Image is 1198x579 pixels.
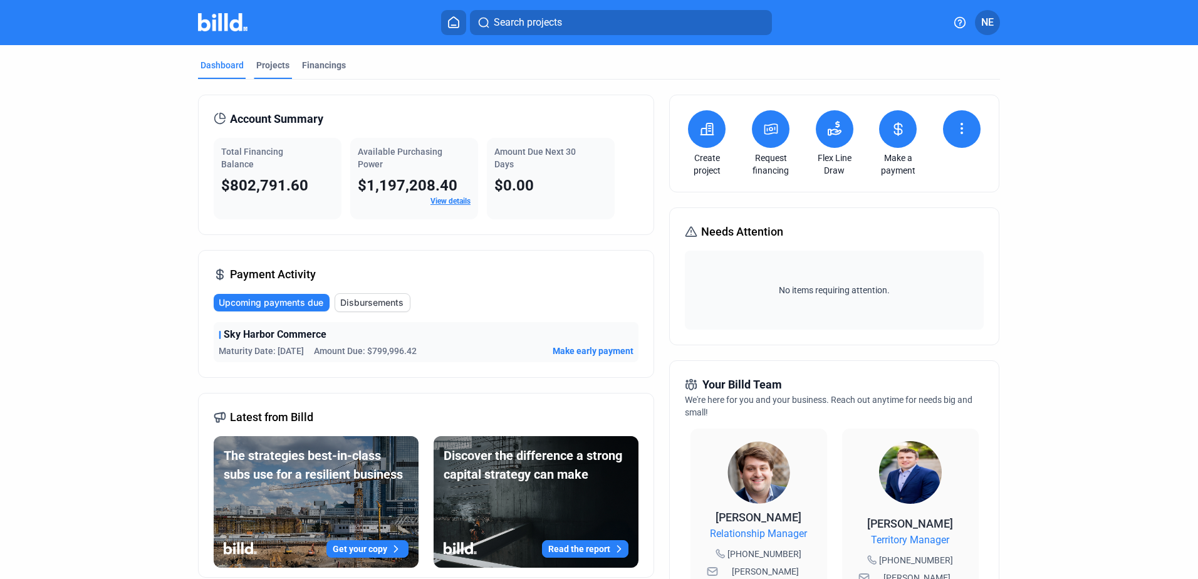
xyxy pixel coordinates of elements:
div: Dashboard [201,59,244,71]
span: Total Financing Balance [221,147,283,169]
a: View details [430,197,471,206]
span: Available Purchasing Power [358,147,442,169]
span: $802,791.60 [221,177,308,194]
a: Request financing [749,152,793,177]
span: [PHONE_NUMBER] [879,554,953,566]
a: Create project [685,152,729,177]
button: Read the report [542,540,628,558]
span: Account Summary [230,110,323,128]
a: Flex Line Draw [813,152,857,177]
div: The strategies best-in-class subs use for a resilient business [224,446,409,484]
span: $1,197,208.40 [358,177,457,194]
button: Make early payment [553,345,633,357]
button: Upcoming payments due [214,294,330,311]
button: Get your copy [326,540,409,558]
button: Disbursements [335,293,410,312]
span: Maturity Date: [DATE] [219,345,304,357]
a: Make a payment [876,152,920,177]
span: Relationship Manager [710,526,807,541]
div: Projects [256,59,289,71]
img: Territory Manager [879,441,942,504]
span: Sky Harbor Commerce [224,327,326,342]
span: $0.00 [494,177,534,194]
div: Discover the difference a strong capital strategy can make [444,446,628,484]
span: Upcoming payments due [219,296,323,309]
button: NE [975,10,1000,35]
div: Financings [302,59,346,71]
span: Amount Due Next 30 Days [494,147,576,169]
span: NE [981,15,994,30]
span: [PHONE_NUMBER] [727,548,801,560]
span: Latest from Billd [230,409,313,426]
span: Needs Attention [701,223,783,241]
span: Payment Activity [230,266,316,283]
span: [PERSON_NAME] [867,517,953,530]
span: [PERSON_NAME] [716,511,801,524]
img: Relationship Manager [727,441,790,504]
img: Billd Company Logo [198,13,247,31]
span: Search projects [494,15,562,30]
span: Territory Manager [871,533,949,548]
span: Disbursements [340,296,404,309]
span: Amount Due: $799,996.42 [314,345,417,357]
span: We're here for you and your business. Reach out anytime for needs big and small! [685,395,972,417]
span: Your Billd Team [702,376,782,394]
button: Search projects [470,10,772,35]
span: No items requiring attention. [690,284,978,296]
